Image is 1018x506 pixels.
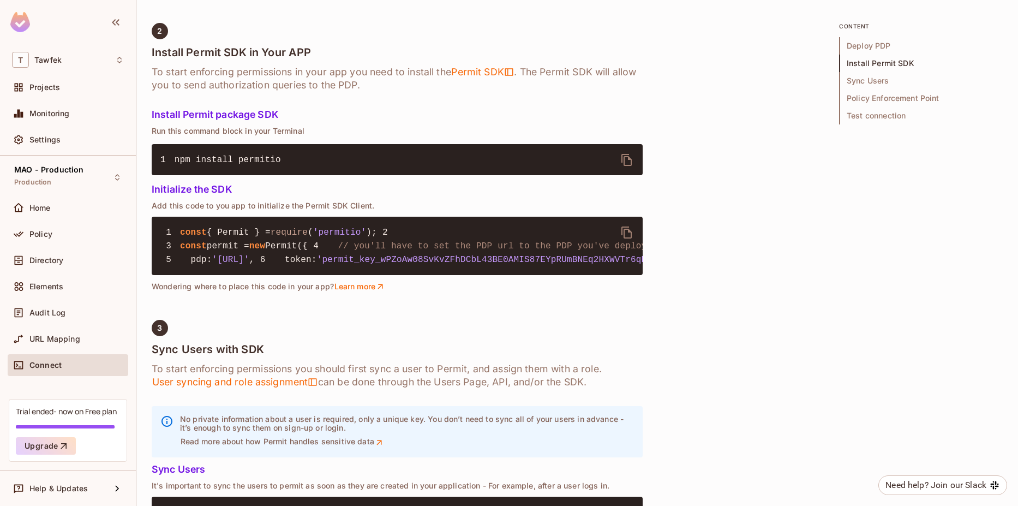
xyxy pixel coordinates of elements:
[29,484,88,493] span: Help & Updates
[152,66,643,92] h6: To start enforcing permissions in your app you need to install the . The Permit SDK will allow yo...
[614,219,640,246] button: delete
[152,184,643,195] h5: Initialize the SDK
[317,255,843,265] span: 'permit_key_wPZoAw08SvKvZFhDCbL43BE0AMIS87EYpRUmBNEq2HXWVTr6qRSrW3mvww9aJzmK7sL2wdQIiOY7IEHWDYDuTg'
[152,282,643,291] p: Wondering where to place this code in your app?
[338,241,769,251] span: // you'll have to set the PDP url to the PDP you've deployed in the previous step
[29,135,61,144] span: Settings
[839,107,1003,124] span: Test connection
[29,83,60,92] span: Projects
[175,155,281,165] span: npm install permitio
[366,228,377,237] span: );
[308,228,313,237] span: (
[839,22,1003,31] p: content
[152,464,643,475] h5: Sync Users
[334,282,386,291] a: Learn more
[249,255,255,265] span: ,
[29,335,80,343] span: URL Mapping
[207,255,212,265] span: :
[181,437,374,446] p: Read more about how Permit handles sensitive data
[29,204,51,212] span: Home
[152,109,643,120] h5: Install Permit package SDK
[885,479,986,492] div: Need help? Join our Slack
[839,90,1003,107] span: Policy Enforcement Point
[152,376,318,389] span: User syncing and role assignment
[14,178,52,187] span: Production
[180,228,207,237] span: const
[839,55,1003,72] span: Install Permit SDK
[212,255,249,265] span: '[URL]'
[14,165,83,174] span: MAO - Production
[308,240,327,253] span: 4
[157,324,162,332] span: 3
[34,56,62,64] span: Workspace: Tawfek
[285,255,312,265] span: token
[29,230,52,239] span: Policy
[10,12,30,32] img: SReyMgAAAABJRU5ErkJggg==
[265,241,308,251] span: Permit({
[152,201,643,210] p: Add this code to you app to initialize the Permit SDK Client.
[16,406,117,416] div: Trial ended- now on Free plan
[152,481,643,490] p: It's important to sync the users to permit as soon as they are created in your application - For ...
[160,226,180,239] span: 1
[180,437,384,449] a: Read more about how Permit handles sensitive data
[180,241,207,251] span: const
[377,226,397,239] span: 2
[160,153,175,166] span: 1
[29,109,70,118] span: Monitoring
[160,240,180,253] span: 3
[451,66,514,79] span: Permit SDK
[152,46,643,59] h4: Install Permit SDK in Your APP
[29,256,63,265] span: Directory
[839,72,1003,90] span: Sync Users
[271,228,308,237] span: require
[29,308,65,317] span: Audit Log
[313,228,367,237] span: 'permitio'
[16,437,76,455] button: Upgrade
[249,241,265,251] span: new
[312,255,317,265] span: :
[29,361,62,370] span: Connect
[191,255,207,265] span: pdp
[152,127,643,135] p: Run this command block in your Terminal
[839,37,1003,55] span: Deploy PDP
[12,52,29,68] span: T
[152,362,643,389] h6: To start enforcing permissions you should first sync a user to Permit, and assign them with a rol...
[152,343,643,356] h4: Sync Users with SDK
[180,415,634,432] p: No private information about a user is required, only a unique key. You don’t need to sync all of...
[160,228,884,265] code: });
[614,147,640,173] button: delete
[160,253,180,266] span: 5
[207,241,249,251] span: permit =
[29,282,63,291] span: Elements
[255,253,274,266] span: 6
[157,27,162,35] span: 2
[207,228,271,237] span: { Permit } =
